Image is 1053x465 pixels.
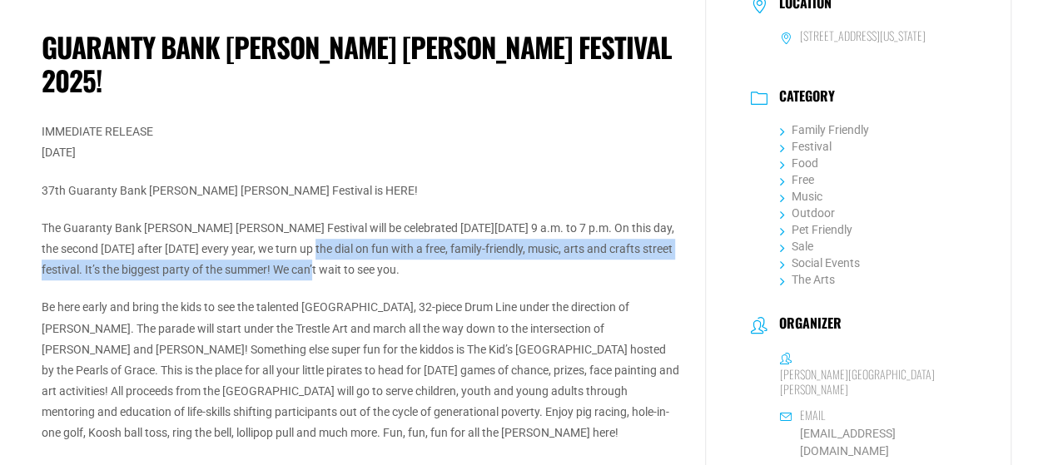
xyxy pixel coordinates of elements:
a: Pet Friendly [780,223,852,236]
h3: Organizer [771,315,842,335]
p: IMMEDIATE RELEASE [DATE] [42,121,680,163]
a: Music [780,190,822,203]
h1: Guaranty Bank [PERSON_NAME] [PERSON_NAME] Festival 2025! [42,31,680,96]
p: The Guaranty Bank [PERSON_NAME] [PERSON_NAME] Festival will be celebrated [DATE][DATE] 9 a.m. to ... [42,218,680,281]
a: Outdoor [780,206,835,220]
p: 37th Guaranty Bank [PERSON_NAME] [PERSON_NAME] Festival is HERE! [42,181,680,201]
a: Social Events [780,256,860,270]
h6: [PERSON_NAME][GEOGRAPHIC_DATA][PERSON_NAME] [780,367,966,397]
h6: [STREET_ADDRESS][US_STATE] [800,28,926,43]
a: Sale [780,240,813,253]
a: Family Friendly [780,123,869,136]
h3: Category [771,88,835,108]
a: The Arts [780,273,835,286]
p: Be here early and bring the kids to see the talented [GEOGRAPHIC_DATA], 32-piece Drum Line under ... [42,297,680,443]
h6: Email [800,408,825,423]
a: Festival [780,140,832,153]
a: Free [780,173,814,186]
a: Food [780,156,818,170]
a: [EMAIL_ADDRESS][DOMAIN_NAME] [780,425,966,460]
